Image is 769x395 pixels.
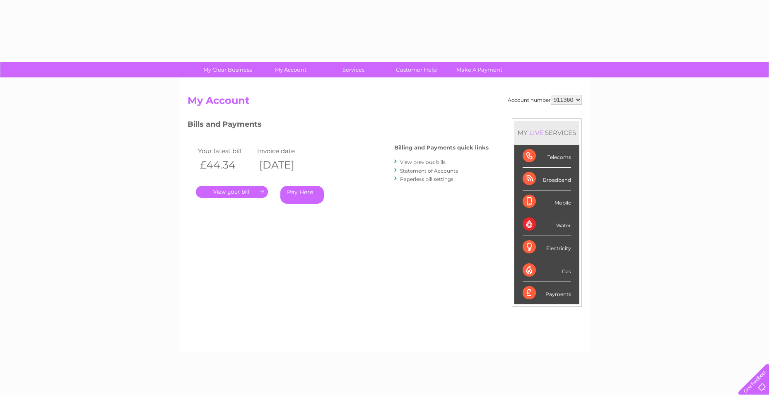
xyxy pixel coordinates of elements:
[528,129,545,137] div: LIVE
[523,259,571,282] div: Gas
[319,62,388,77] a: Services
[523,168,571,190] div: Broadband
[514,121,579,145] div: MY SERVICES
[400,176,453,182] a: Paperless bill settings
[400,159,446,165] a: View previous bills
[523,190,571,213] div: Mobile
[394,145,489,151] h4: Billing and Payments quick links
[196,145,256,157] td: Your latest bill
[400,168,458,174] a: Statement of Accounts
[382,62,451,77] a: Customer Help
[445,62,513,77] a: Make A Payment
[523,236,571,259] div: Electricity
[523,145,571,168] div: Telecoms
[196,186,268,198] a: .
[255,157,315,173] th: [DATE]
[188,95,582,111] h2: My Account
[196,157,256,173] th: £44.34
[255,145,315,157] td: Invoice date
[508,95,582,105] div: Account number
[188,118,489,133] h3: Bills and Payments
[256,62,325,77] a: My Account
[193,62,262,77] a: My Clear Business
[523,213,571,236] div: Water
[280,186,324,204] a: Pay Here
[523,282,571,304] div: Payments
